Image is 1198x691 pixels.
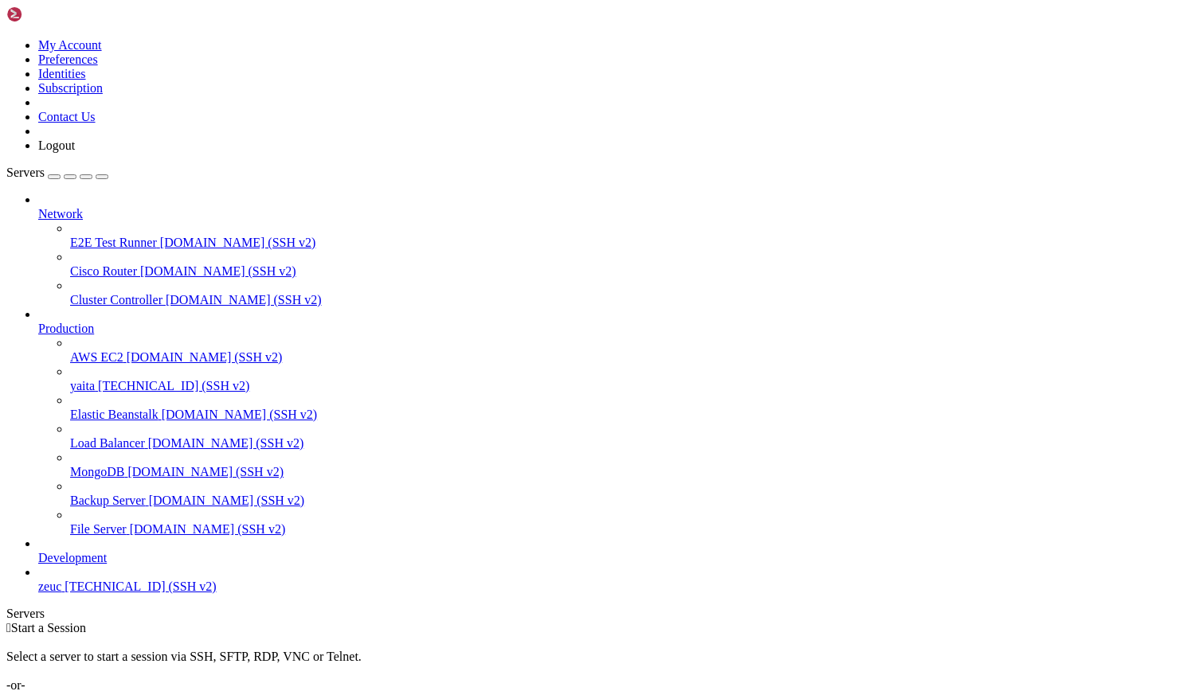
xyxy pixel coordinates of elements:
img: Shellngn [6,6,98,22]
span: [TECHNICAL_ID] (SSH v2) [98,379,249,392]
span: AWS EC2 [70,350,123,364]
span: [DOMAIN_NAME] (SSH v2) [127,465,284,478]
span: Network [38,207,83,221]
span: Elastic Beanstalk [70,408,159,421]
li: MongoDB [DOMAIN_NAME] (SSH v2) [70,451,1192,479]
span: [TECHNICAL_ID] (SSH v2) [65,580,216,593]
a: Development [38,551,1192,565]
a: Load Balancer [DOMAIN_NAME] (SSH v2) [70,436,1192,451]
a: E2E Test Runner [DOMAIN_NAME] (SSH v2) [70,236,1192,250]
span: MongoDB [70,465,124,478]
span: E2E Test Runner [70,236,157,249]
span: [DOMAIN_NAME] (SSH v2) [127,350,283,364]
a: yaita [TECHNICAL_ID] (SSH v2) [70,379,1192,393]
li: Production [38,307,1192,537]
span: [DOMAIN_NAME] (SSH v2) [149,494,305,507]
span:  [6,621,11,634]
span: [DOMAIN_NAME] (SSH v2) [140,264,296,278]
li: Cisco Router [DOMAIN_NAME] (SSH v2) [70,250,1192,279]
a: Backup Server [DOMAIN_NAME] (SSH v2) [70,494,1192,508]
span: Backup Server [70,494,146,507]
span: Load Balancer [70,436,145,450]
a: Subscription [38,81,103,95]
a: Cisco Router [DOMAIN_NAME] (SSH v2) [70,264,1192,279]
li: Cluster Controller [DOMAIN_NAME] (SSH v2) [70,279,1192,307]
a: File Server [DOMAIN_NAME] (SSH v2) [70,522,1192,537]
span: Start a Session [11,621,86,634]
span: [DOMAIN_NAME] (SSH v2) [160,236,316,249]
a: Network [38,207,1192,221]
li: File Server [DOMAIN_NAME] (SSH v2) [70,508,1192,537]
span: [DOMAIN_NAME] (SSH v2) [148,436,304,450]
span: Development [38,551,107,564]
div: Servers [6,607,1192,621]
li: AWS EC2 [DOMAIN_NAME] (SSH v2) [70,336,1192,365]
a: Servers [6,166,108,179]
li: Load Balancer [DOMAIN_NAME] (SSH v2) [70,422,1192,451]
span: File Server [70,522,127,536]
a: MongoDB [DOMAIN_NAME] (SSH v2) [70,465,1192,479]
span: Servers [6,166,45,179]
li: zeuc [TECHNICAL_ID] (SSH v2) [38,565,1192,594]
li: Network [38,193,1192,307]
span: Cluster Controller [70,293,162,306]
li: Development [38,537,1192,565]
a: Elastic Beanstalk [DOMAIN_NAME] (SSH v2) [70,408,1192,422]
span: Production [38,322,94,335]
a: Cluster Controller [DOMAIN_NAME] (SSH v2) [70,293,1192,307]
a: AWS EC2 [DOMAIN_NAME] (SSH v2) [70,350,1192,365]
a: Contact Us [38,110,96,123]
li: Backup Server [DOMAIN_NAME] (SSH v2) [70,479,1192,508]
span: [DOMAIN_NAME] (SSH v2) [130,522,286,536]
a: Production [38,322,1192,336]
a: Logout [38,139,75,152]
span: [DOMAIN_NAME] (SSH v2) [166,293,322,306]
li: Elastic Beanstalk [DOMAIN_NAME] (SSH v2) [70,393,1192,422]
a: Identities [38,67,86,80]
span: [DOMAIN_NAME] (SSH v2) [162,408,318,421]
a: My Account [38,38,102,52]
a: zeuc [TECHNICAL_ID] (SSH v2) [38,580,1192,594]
span: zeuc [38,580,61,593]
a: Preferences [38,53,98,66]
li: yaita [TECHNICAL_ID] (SSH v2) [70,365,1192,393]
span: Cisco Router [70,264,137,278]
li: E2E Test Runner [DOMAIN_NAME] (SSH v2) [70,221,1192,250]
span: yaita [70,379,95,392]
